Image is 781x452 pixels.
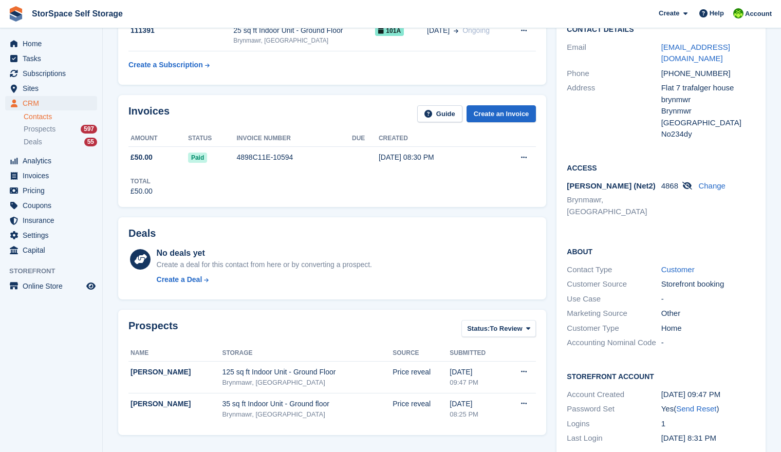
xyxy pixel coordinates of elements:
div: No deals yet [157,247,372,259]
div: Account Created [567,389,661,401]
a: Guide [417,105,462,122]
div: [DATE] [450,367,504,378]
h2: Contact Details [567,26,755,34]
th: Storage [222,345,393,362]
span: Ongoing [462,26,490,34]
a: menu [5,243,97,257]
div: Flat 7 trafalger house brynmwr [661,82,755,105]
div: Address [567,82,661,140]
div: Create a Subscription [128,60,203,70]
div: £50.00 [131,186,153,197]
div: Price reveal [393,399,450,409]
li: Brynmawr, [GEOGRAPHIC_DATA] [567,194,661,217]
h2: Invoices [128,105,170,122]
div: Logins [567,418,661,430]
a: menu [5,168,97,183]
div: [DATE] 09:47 PM [661,389,755,401]
div: [PERSON_NAME] [131,399,222,409]
span: £50.00 [131,152,153,163]
div: Brynmwr [661,105,755,117]
div: 09:47 PM [450,378,504,388]
span: Analytics [23,154,84,168]
h2: Access [567,162,755,173]
th: Created [379,130,492,147]
span: Create [659,8,679,18]
div: Password Set [567,403,661,415]
a: menu [5,154,97,168]
div: Marketing Source [567,308,661,319]
span: Online Store [23,279,84,293]
div: [DATE] [450,399,504,409]
div: Last Login [567,432,661,444]
h2: About [567,246,755,256]
h2: Deals [128,228,156,239]
span: Help [710,8,724,18]
h2: Prospects [128,320,178,339]
div: Yes [661,403,755,415]
a: menu [5,213,97,228]
a: Create a Subscription [128,55,210,74]
a: menu [5,36,97,51]
div: Price reveal [393,367,450,378]
a: [EMAIL_ADDRESS][DOMAIN_NAME] [661,43,730,63]
img: stora-icon-8386f47178a22dfd0bd8f6a31ec36ba5ce8667c1dd55bd0f319d3a0aa187defe.svg [8,6,24,22]
div: - [661,337,755,349]
a: Customer [661,265,695,274]
a: Deals 55 [24,137,97,147]
span: Coupons [23,198,84,213]
span: Insurance [23,213,84,228]
span: ( ) [674,404,719,413]
button: Status: To Review [461,320,536,337]
div: Create a Deal [157,274,202,285]
th: Due [352,130,379,147]
div: [PHONE_NUMBER] [661,68,755,80]
th: Invoice number [236,130,352,147]
a: menu [5,81,97,96]
span: Settings [23,228,84,242]
span: Account [745,9,772,19]
span: 4868 [661,181,678,190]
span: Home [23,36,84,51]
img: paul catt [733,8,743,18]
div: Email [567,42,661,65]
a: Create an Invoice [467,105,536,122]
div: No234dy [661,128,755,140]
a: Send Reset [676,404,716,413]
span: Tasks [23,51,84,66]
span: Subscriptions [23,66,84,81]
span: Status: [467,324,490,334]
a: Create a Deal [157,274,372,285]
a: Prospects 597 [24,124,97,135]
a: menu [5,198,97,213]
span: Paid [188,153,207,163]
a: menu [5,228,97,242]
div: [GEOGRAPHIC_DATA] [661,117,755,129]
div: Brynmawr, [GEOGRAPHIC_DATA] [222,378,393,388]
span: [PERSON_NAME] (Net2) [567,181,656,190]
div: 125 sq ft Indoor Unit - Ground Floor [222,367,393,378]
th: Source [393,345,450,362]
a: menu [5,66,97,81]
a: menu [5,51,97,66]
th: Submitted [450,345,504,362]
div: [DATE] 08:30 PM [379,152,492,163]
div: 25 sq ft Indoor Unit - Ground Floor [233,25,375,36]
span: Prospects [24,124,55,134]
h2: Storefront Account [567,371,755,381]
div: Customer Type [567,323,661,334]
div: Home [661,323,755,334]
div: Brynmawr, [GEOGRAPHIC_DATA] [222,409,393,420]
a: Contacts [24,112,97,122]
div: 35 sq ft Indoor Unit - Ground floor [222,399,393,409]
div: Brynmawr, [GEOGRAPHIC_DATA] [233,36,375,45]
a: menu [5,96,97,110]
div: Storefront booking [661,278,755,290]
div: [PERSON_NAME] [131,367,222,378]
span: To Review [490,324,522,334]
div: Total [131,177,153,186]
a: menu [5,183,97,198]
div: Phone [567,68,661,80]
div: - [661,293,755,305]
span: Pricing [23,183,84,198]
th: Amount [128,130,188,147]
